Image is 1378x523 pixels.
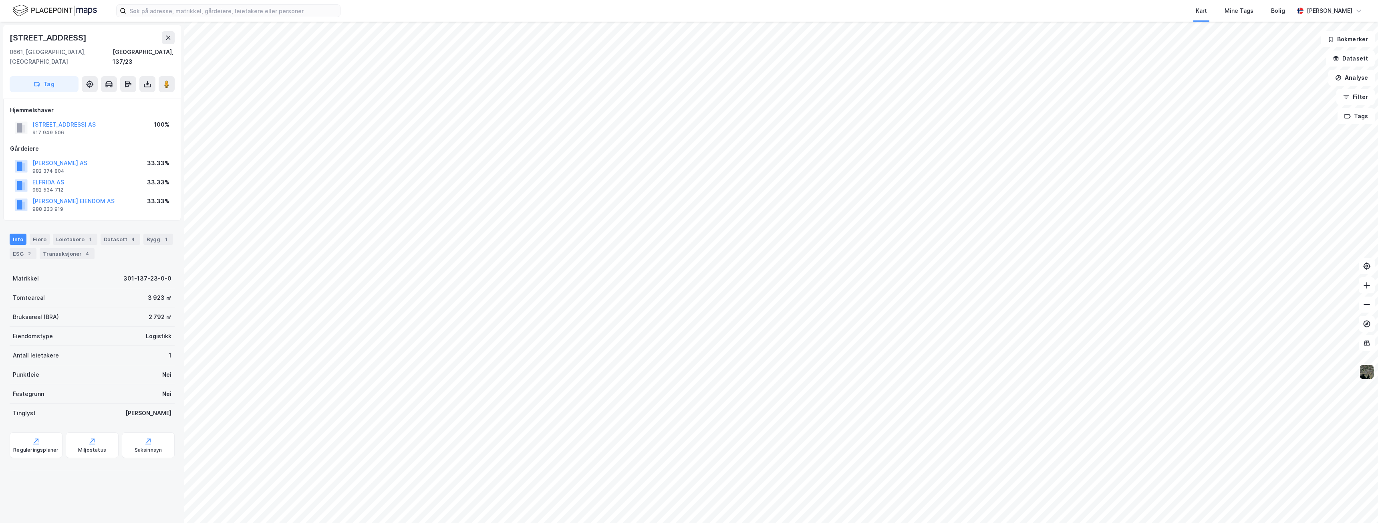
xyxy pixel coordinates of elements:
[146,331,171,341] div: Logistikk
[83,250,91,258] div: 4
[13,312,59,322] div: Bruksareal (BRA)
[1359,364,1374,380] img: 9k=
[162,370,171,380] div: Nei
[125,408,171,418] div: [PERSON_NAME]
[10,144,174,153] div: Gårdeiere
[13,293,45,303] div: Tomteareal
[13,370,39,380] div: Punktleie
[1336,89,1375,105] button: Filter
[13,274,39,283] div: Matrikkel
[126,5,340,17] input: Søk på adresse, matrikkel, gårdeiere, leietakere eller personer
[53,234,97,245] div: Leietakere
[86,235,94,243] div: 1
[162,389,171,399] div: Nei
[1271,6,1285,16] div: Bolig
[1326,50,1375,67] button: Datasett
[148,293,171,303] div: 3 923 ㎡
[135,447,162,453] div: Saksinnsyn
[1225,6,1253,16] div: Mine Tags
[1338,108,1375,124] button: Tags
[147,196,169,206] div: 33.33%
[149,312,171,322] div: 2 792 ㎡
[10,105,174,115] div: Hjemmelshaver
[1338,485,1378,523] iframe: Chat Widget
[32,206,63,212] div: 988 233 919
[78,447,106,453] div: Miljøstatus
[143,234,173,245] div: Bygg
[13,447,58,453] div: Reguleringsplaner
[1307,6,1352,16] div: [PERSON_NAME]
[113,47,175,67] div: [GEOGRAPHIC_DATA], 137/23
[32,187,63,193] div: 982 534 712
[13,408,36,418] div: Tinglyst
[1328,70,1375,86] button: Analyse
[32,129,64,136] div: 917 949 506
[147,178,169,187] div: 33.33%
[1196,6,1207,16] div: Kart
[10,76,79,92] button: Tag
[13,4,97,18] img: logo.f888ab2527a4732fd821a326f86c7f29.svg
[162,235,170,243] div: 1
[25,250,33,258] div: 2
[169,351,171,360] div: 1
[154,120,169,129] div: 100%
[123,274,171,283] div: 301-137-23-0-0
[10,47,113,67] div: 0661, [GEOGRAPHIC_DATA], [GEOGRAPHIC_DATA]
[10,248,36,259] div: ESG
[32,168,64,174] div: 982 374 804
[1321,31,1375,47] button: Bokmerker
[30,234,50,245] div: Eiere
[40,248,95,259] div: Transaksjoner
[101,234,140,245] div: Datasett
[147,158,169,168] div: 33.33%
[13,351,59,360] div: Antall leietakere
[13,331,53,341] div: Eiendomstype
[13,389,44,399] div: Festegrunn
[10,31,88,44] div: [STREET_ADDRESS]
[10,234,26,245] div: Info
[129,235,137,243] div: 4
